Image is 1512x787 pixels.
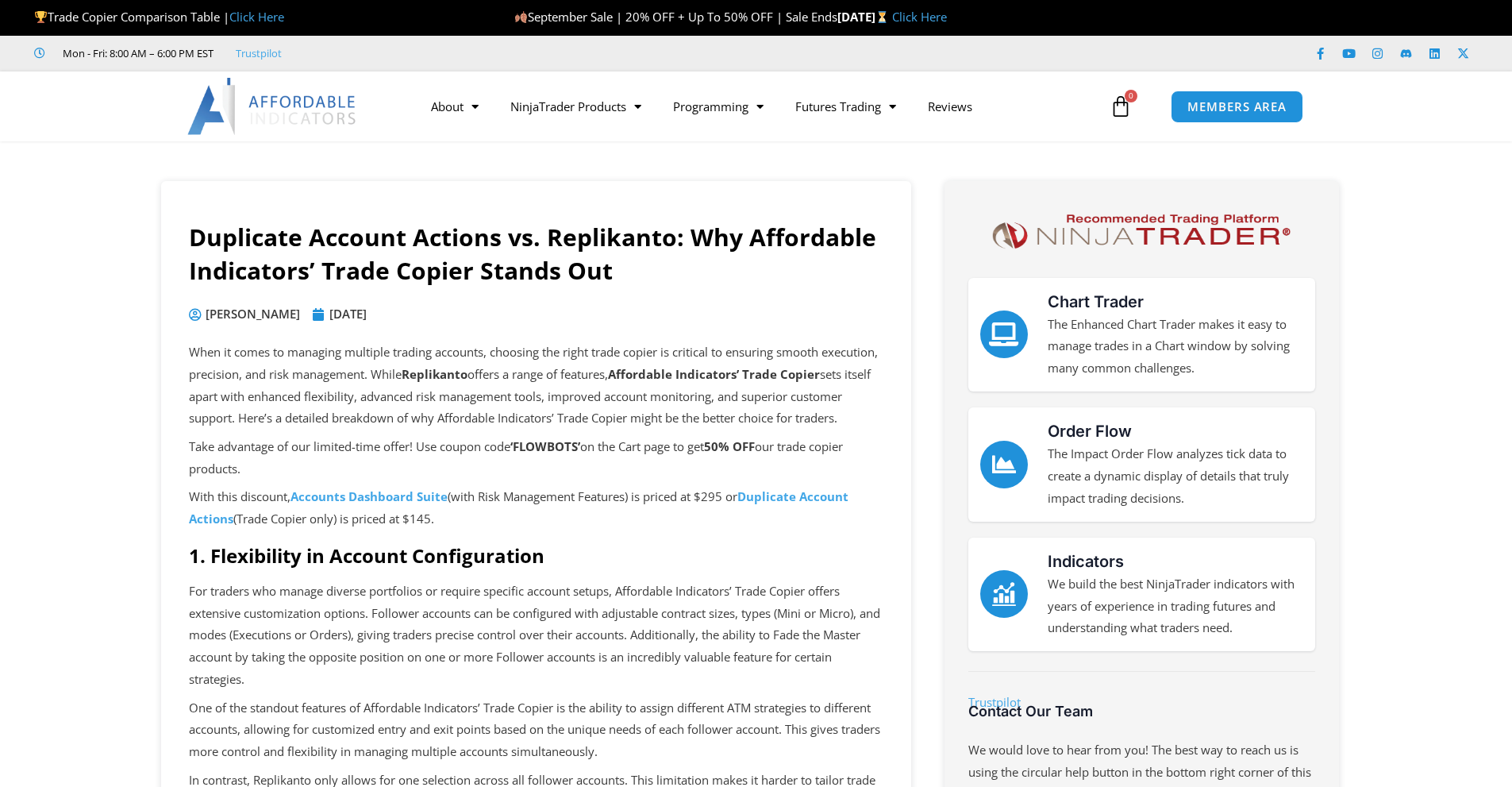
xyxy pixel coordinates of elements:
a: Order Flow [1048,422,1132,441]
a: Reviews [912,88,988,125]
a: Futures Trading [779,88,912,125]
p: One of the standout features of Affordable Indicators’ Trade Copier is the ability to assign diff... [189,697,883,764]
span: MEMBERS AREA [1187,101,1287,113]
strong: Replikanto [402,366,467,382]
span: September Sale | 20% OFF + Up To 50% OFF | Sale Ends [514,9,837,25]
a: Accounts Dashboard Suite [290,488,448,504]
p: We build the best NinjaTrader indicators with years of experience in trading futures and understa... [1048,573,1303,640]
nav: Menu [415,88,1106,125]
strong: 1. Flexibility in Account Configuration [189,542,544,569]
a: Chart Trader [1048,292,1144,311]
span: Mon - Fri: 8:00 AM – 6:00 PM EST [59,44,214,63]
h1: Duplicate Account Actions vs. Replikanto: Why Affordable Indicators’ Trade Copier Stands Out [189,221,883,287]
p: The Enhanced Chart Trader makes it easy to manage trades in a Chart window by solving many common... [1048,314,1303,380]
a: Order Flow [980,441,1028,488]
a: Indicators [1048,552,1124,571]
img: 🏆 [35,11,47,23]
a: Trustpilot [968,694,1021,710]
span: Trade Copier Comparison Table | [34,9,284,25]
h3: Contact Our Team [968,702,1315,720]
a: 0 [1086,83,1156,129]
p: The Impact Order Flow analyzes tick data to create a dynamic display of details that truly impact... [1048,443,1303,510]
p: Take advantage of our limited-time offer! Use coupon code on the Cart page to get our trade copie... [189,436,883,480]
p: With this discount, (with Risk Management Features) is priced at $295 or (Trade Copier only) is p... [189,486,883,530]
img: LogoAI | Affordable Indicators – NinjaTrader [187,78,358,135]
strong: 50% OFF [704,438,755,454]
p: For traders who manage diverse portfolios or require specific account setups, Affordable Indicato... [189,581,883,691]
a: Click Here [892,9,947,25]
p: When it comes to managing multiple trading accounts, choosing the right trade copier is critical ... [189,341,883,430]
a: About [415,88,494,125]
time: [DATE] [329,306,367,322]
span: 0 [1125,90,1137,102]
a: NinjaTrader Products [494,88,657,125]
a: Programming [657,88,779,125]
a: Duplicate Account Actions [189,488,848,527]
a: Chart Trader [980,311,1028,358]
img: ⏳ [876,11,888,23]
span: [PERSON_NAME] [202,303,300,326]
a: Trustpilot [236,46,282,60]
a: MEMBERS AREA [1171,91,1303,123]
a: Indicators [980,570,1028,618]
img: NinjaTrader Logo | Affordable Indicators – NinjaTrader [985,209,1297,254]
b: ‘FLOWBOTS’ [510,438,580,454]
img: 🍂 [515,11,527,23]
strong: Affordable Indicators’ Trade Copier [608,366,820,382]
a: Click Here [229,9,284,25]
strong: [DATE] [837,9,892,25]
